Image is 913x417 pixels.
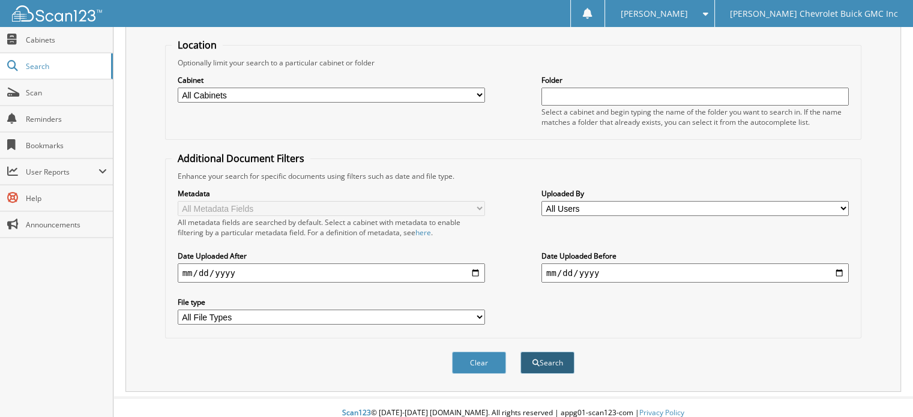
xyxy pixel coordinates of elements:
[172,38,223,52] legend: Location
[178,75,485,85] label: Cabinet
[415,227,431,238] a: here
[172,58,855,68] div: Optionally limit your search to a particular cabinet or folder
[26,140,107,151] span: Bookmarks
[26,193,107,203] span: Help
[541,107,849,127] div: Select a cabinet and begin typing the name of the folder you want to search in. If the name match...
[541,263,849,283] input: end
[178,297,485,307] label: File type
[178,251,485,261] label: Date Uploaded After
[730,10,898,17] span: [PERSON_NAME] Chevrolet Buick GMC Inc
[172,171,855,181] div: Enhance your search for specific documents using filters such as date and file type.
[452,352,506,374] button: Clear
[178,188,485,199] label: Metadata
[172,152,310,165] legend: Additional Document Filters
[178,217,485,238] div: All metadata fields are searched by default. Select a cabinet with metadata to enable filtering b...
[541,188,849,199] label: Uploaded By
[26,35,107,45] span: Cabinets
[853,359,913,417] iframe: Chat Widget
[26,167,98,177] span: User Reports
[26,61,105,71] span: Search
[620,10,687,17] span: [PERSON_NAME]
[541,251,849,261] label: Date Uploaded Before
[26,220,107,230] span: Announcements
[178,263,485,283] input: start
[26,88,107,98] span: Scan
[520,352,574,374] button: Search
[26,114,107,124] span: Reminders
[12,5,102,22] img: scan123-logo-white.svg
[541,75,849,85] label: Folder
